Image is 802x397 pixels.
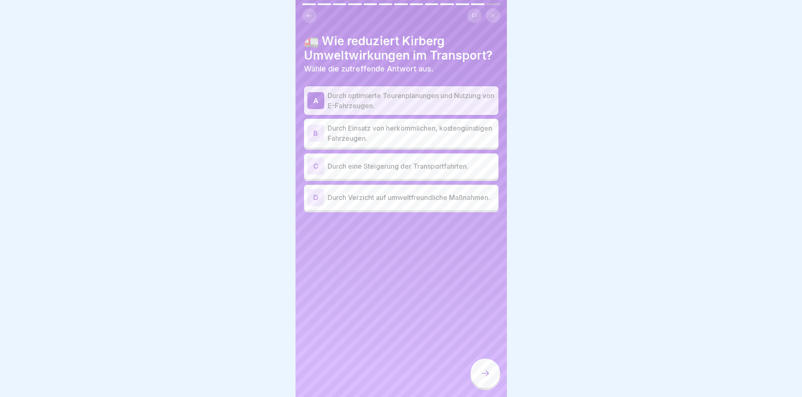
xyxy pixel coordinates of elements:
[328,90,495,111] p: Durch optimierte Tourenplanungen und Nutzung von E-Fahrzeugen.
[307,125,324,142] div: B
[328,123,495,143] p: Durch Einsatz von herkömmlichen, kostengünstigen Fahrzeugen.
[307,189,324,206] div: D
[307,92,324,109] div: A
[307,158,324,175] div: C
[304,64,498,74] p: Wähle die zutreffende Antwort aus.
[304,34,498,63] h4: 🚛 Wie reduziert Kirberg Umweltwirkungen im Transport?
[328,161,495,171] p: Durch eine Steigerung der Transportfahrten.
[328,192,495,203] p: Durch Verzicht auf umweltfreundliche Maßnahmen.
